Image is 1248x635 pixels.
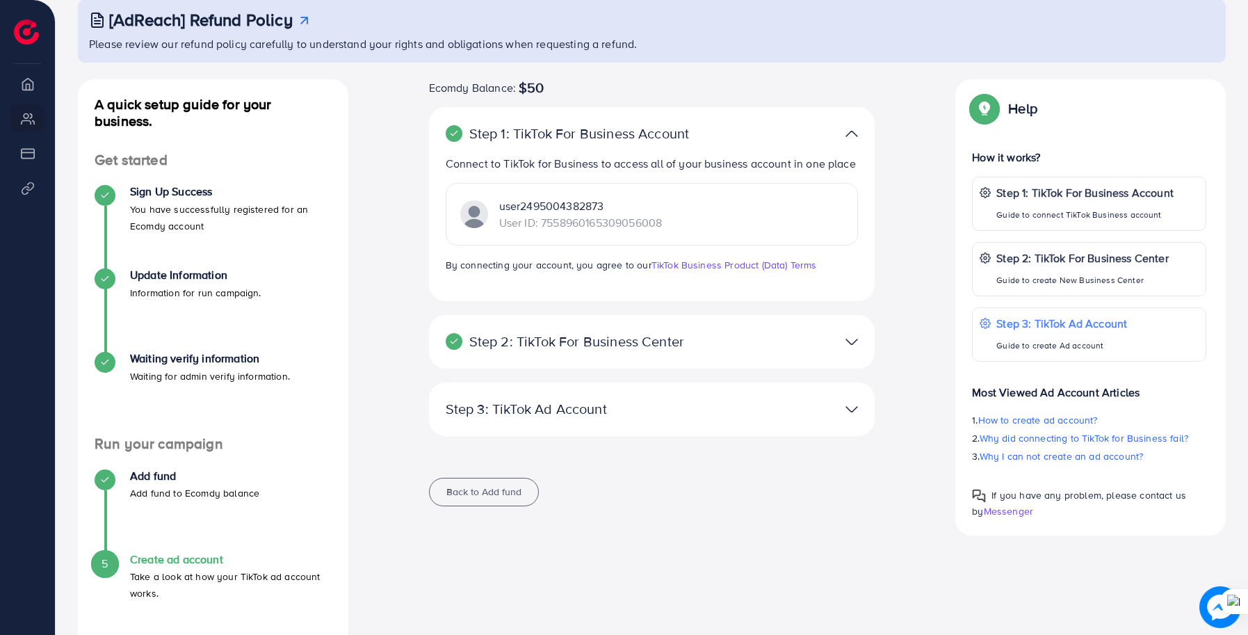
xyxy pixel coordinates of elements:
span: Why did connecting to TikTok for Business fail? [980,431,1189,445]
p: 1. [972,412,1206,428]
p: Step 1: TikTok For Business Account [446,125,713,142]
a: TikTok Business Product (Data) Terms [651,258,817,272]
p: Step 3: TikTok Ad Account [996,315,1127,332]
p: Guide to create New Business Center [996,272,1168,289]
img: TikTok partner [845,124,858,144]
img: logo [14,19,39,45]
li: Update Information [78,268,348,352]
li: Waiting verify information [78,352,348,435]
h4: Add fund [130,469,259,483]
p: Take a look at how your TikTok ad account works. [130,568,332,602]
p: Information for run campaign. [130,284,261,301]
p: Help [1008,100,1037,117]
span: Ecomdy Balance: [429,79,516,96]
h4: Update Information [130,268,261,282]
p: 3. [972,448,1206,465]
p: How it works? [972,149,1206,166]
h4: Create ad account [130,553,332,566]
h3: [AdReach] Refund Policy [109,10,293,30]
p: Step 2: TikTok For Business Center [446,333,713,350]
h4: Sign Up Success [130,185,332,198]
p: Add fund to Ecomdy balance [130,485,259,501]
p: User ID: 7558960165309056008 [499,214,662,231]
p: Step 1: TikTok For Business Account [996,184,1174,201]
img: image [1199,586,1241,628]
p: Step 3: TikTok Ad Account [446,401,713,417]
span: Messenger [984,504,1033,518]
span: 5 [102,556,108,572]
h4: Get started [78,152,348,169]
h4: Run your campaign [78,435,348,453]
span: If you have any problem, please contact us by [972,488,1186,518]
img: Popup guide [972,96,997,121]
img: TikTok partner [460,200,488,228]
p: Please review our refund policy carefully to understand your rights and obligations when requesti... [89,35,1217,52]
li: Sign Up Success [78,185,348,268]
span: Why I can not create an ad account? [980,449,1144,463]
img: Popup guide [972,489,986,503]
p: You have successfully registered for an Ecomdy account [130,201,332,234]
p: user2495004382873 [499,198,662,214]
span: Back to Add fund [446,485,521,499]
p: Step 2: TikTok For Business Center [996,250,1168,266]
span: How to create ad account? [978,413,1098,427]
h4: A quick setup guide for your business. [78,96,348,129]
button: Back to Add fund [429,478,539,506]
p: Most Viewed Ad Account Articles [972,373,1206,401]
p: Guide to create Ad account [996,337,1127,354]
img: TikTok partner [845,332,858,352]
p: Connect to TikTok for Business to access all of your business account in one place [446,155,859,172]
span: $50 [519,79,544,96]
p: 2. [972,430,1206,447]
p: Waiting for admin verify information. [130,368,290,385]
h4: Waiting verify information [130,352,290,365]
li: Add fund [78,469,348,553]
img: TikTok partner [845,399,858,419]
p: Guide to connect TikTok Business account [996,207,1174,223]
p: By connecting your account, you agree to our [446,257,859,273]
